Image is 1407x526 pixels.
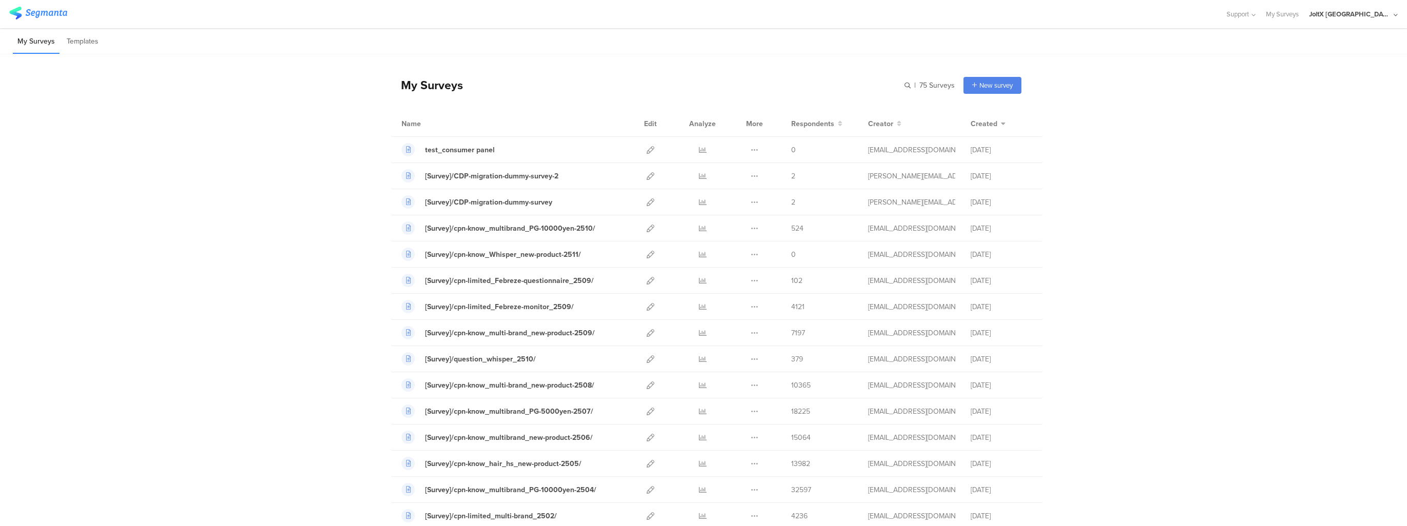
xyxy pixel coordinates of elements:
[425,223,595,234] div: [Survey]/cpn-know_multibrand_PG-10000yen-2510/
[401,404,593,418] a: [Survey]/cpn-know_multibrand_PG-5000yen-2507/
[401,169,558,183] a: [Survey]/CDP-migration-dummy-survey-2
[971,484,1032,495] div: [DATE]
[868,197,955,208] div: praharaj.sp.1@pg.com
[971,249,1032,260] div: [DATE]
[9,7,67,19] img: segmanta logo
[425,354,536,365] div: [Survey]/question_whisper_2510/
[971,145,1032,155] div: [DATE]
[791,118,834,129] span: Respondents
[791,354,803,365] span: 379
[62,30,103,54] li: Templates
[425,249,581,260] div: [Survey]/cpn-know_Whisper_new-product-2511/
[687,111,718,136] div: Analyze
[868,249,955,260] div: kumai.ik@pg.com
[401,483,596,496] a: [Survey]/cpn-know_multibrand_PG-10000yen-2504/
[791,432,811,443] span: 15064
[791,223,803,234] span: 524
[401,118,463,129] div: Name
[639,111,661,136] div: Edit
[971,406,1032,417] div: [DATE]
[401,352,536,366] a: [Survey]/question_whisper_2510/
[425,328,595,338] div: [Survey]/cpn-know_multi-brand_new-product-2509/
[401,143,495,156] a: test_consumer panel
[971,354,1032,365] div: [DATE]
[425,511,557,521] div: [Survey]/cpn-limited_multi-brand_2502/
[743,111,766,136] div: More
[401,431,593,444] a: [Survey]/cpn-know_multibrand_new-product-2506/
[401,326,595,339] a: [Survey]/cpn-know_multi-brand_new-product-2509/
[425,484,596,495] div: [Survey]/cpn-know_multibrand_PG-10000yen-2504/
[401,274,594,287] a: [Survey]/cpn-limited_Febreze-questionnaire_2509/
[401,248,581,261] a: [Survey]/cpn-know_Whisper_new-product-2511/
[1309,9,1391,19] div: JoltX [GEOGRAPHIC_DATA]
[971,275,1032,286] div: [DATE]
[868,275,955,286] div: kumai.ik@pg.com
[791,145,796,155] span: 0
[979,80,1013,90] span: New survey
[791,197,795,208] span: 2
[868,511,955,521] div: kumai.ik@pg.com
[971,328,1032,338] div: [DATE]
[868,380,955,391] div: kumai.ik@pg.com
[919,80,955,91] span: 75 Surveys
[391,76,463,94] div: My Surveys
[971,432,1032,443] div: [DATE]
[971,458,1032,469] div: [DATE]
[1227,9,1249,19] span: Support
[868,406,955,417] div: kumai.ik@pg.com
[791,484,811,495] span: 32597
[425,275,594,286] div: [Survey]/cpn-limited_Febreze-questionnaire_2509/
[971,118,1006,129] button: Created
[868,118,901,129] button: Creator
[791,118,842,129] button: Respondents
[791,275,802,286] span: 102
[791,301,805,312] span: 4121
[425,380,594,391] div: [Survey]/cpn-know_multi-brand_new-product-2508/
[868,118,893,129] span: Creator
[791,249,796,260] span: 0
[868,223,955,234] div: kumai.ik@pg.com
[13,30,59,54] li: My Surveys
[425,301,574,312] div: [Survey]/cpn-limited_Febreze-monitor_2509/
[971,301,1032,312] div: [DATE]
[791,380,811,391] span: 10365
[401,457,581,470] a: [Survey]/cpn-know_hair_hs_new-product-2505/
[791,171,795,181] span: 2
[868,432,955,443] div: kumai.ik@pg.com
[868,458,955,469] div: kumai.ik@pg.com
[425,406,593,417] div: [Survey]/cpn-know_multibrand_PG-5000yen-2507/
[425,458,581,469] div: [Survey]/cpn-know_hair_hs_new-product-2505/
[791,458,810,469] span: 13982
[868,484,955,495] div: kumai.ik@pg.com
[868,328,955,338] div: kumai.ik@pg.com
[401,300,574,313] a: [Survey]/cpn-limited_Febreze-monitor_2509/
[791,328,805,338] span: 7197
[425,145,495,155] div: test_consumer panel
[868,354,955,365] div: kumai.ik@pg.com
[971,380,1032,391] div: [DATE]
[401,221,595,235] a: [Survey]/cpn-know_multibrand_PG-10000yen-2510/
[401,378,594,392] a: [Survey]/cpn-know_multi-brand_new-product-2508/
[971,197,1032,208] div: [DATE]
[971,118,997,129] span: Created
[868,145,955,155] div: kumai.ik@pg.com
[868,301,955,312] div: kumai.ik@pg.com
[971,511,1032,521] div: [DATE]
[791,511,808,521] span: 4236
[401,509,557,522] a: [Survey]/cpn-limited_multi-brand_2502/
[401,195,552,209] a: [Survey]/CDP-migration-dummy-survey
[425,432,593,443] div: [Survey]/cpn-know_multibrand_new-product-2506/
[913,80,917,91] span: |
[425,197,552,208] div: [Survey]/CDP-migration-dummy-survey
[425,171,558,181] div: [Survey]/CDP-migration-dummy-survey-2
[971,223,1032,234] div: [DATE]
[868,171,955,181] div: praharaj.sp.1@pg.com
[791,406,810,417] span: 18225
[971,171,1032,181] div: [DATE]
